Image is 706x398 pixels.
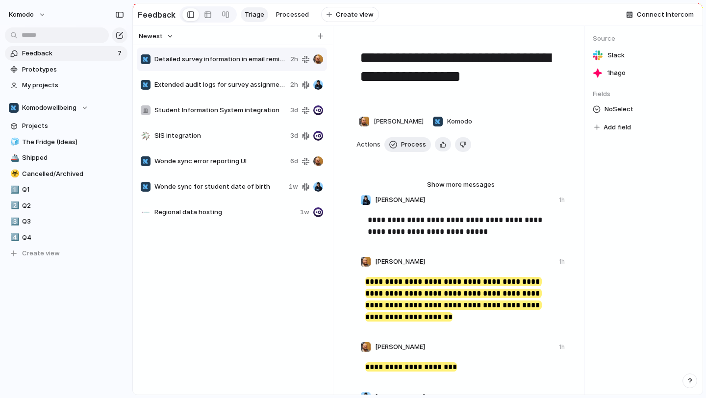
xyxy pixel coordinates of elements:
a: 🧊The Fridge (Ideas) [5,135,127,149]
span: Q3 [22,217,124,226]
a: 2️⃣Q2 [5,199,127,213]
span: Show more messages [427,180,495,190]
a: Processed [272,7,313,22]
a: 1️⃣Q1 [5,182,127,197]
span: Extended audit logs for survey assignments [154,80,286,90]
button: 4️⃣ [9,233,19,243]
div: 3️⃣ [10,216,17,227]
button: Delete [455,137,471,152]
button: [PERSON_NAME] [356,114,426,129]
span: Triage [245,10,264,20]
button: 🚢 [9,153,19,163]
button: ☣️ [9,169,19,179]
span: Fields [593,89,695,99]
span: [PERSON_NAME] [375,257,425,267]
span: Source [593,34,695,44]
span: [PERSON_NAME] [375,342,425,352]
a: Feedback7 [5,46,127,61]
button: Komodo [4,7,51,23]
a: 3️⃣Q3 [5,214,127,229]
span: Shipped [22,153,124,163]
a: Triage [241,7,268,22]
span: 3d [290,105,298,115]
a: Slack [593,49,695,62]
a: Projects [5,119,127,133]
button: Process [384,137,431,152]
span: Create view [336,10,374,20]
button: Create view [321,7,379,23]
span: Komodo [447,117,472,126]
span: Detailed survey information in email reminders [154,54,286,64]
span: SIS integration [154,131,286,141]
span: No Select [605,103,633,115]
a: ☣️Cancelled/Archived [5,167,127,181]
span: Wonde sync for student date of birth [154,182,285,192]
button: 2️⃣ [9,201,19,211]
div: 1h [559,343,565,351]
span: Q1 [22,185,124,195]
div: 1h [559,196,565,204]
span: Create view [22,249,60,258]
span: Regional data hosting [154,207,296,217]
span: 3d [290,131,298,141]
span: Q4 [22,233,124,243]
span: Prototypes [22,65,124,75]
div: 4️⃣ [10,232,17,243]
a: Prototypes [5,62,127,77]
span: 2h [290,54,298,64]
span: 1w [289,182,298,192]
button: Connect Intercom [622,7,698,22]
span: Wonde sync error reporting UI [154,156,286,166]
span: Komodowellbeing [22,103,76,113]
span: 6d [290,156,298,166]
span: Q2 [22,201,124,211]
button: Komodowellbeing [5,100,127,115]
div: 🚢 [10,152,17,164]
button: 3️⃣ [9,217,19,226]
span: Slack [607,50,625,60]
div: 2️⃣ [10,200,17,211]
span: Komodo [9,10,34,20]
button: Newest [137,30,175,43]
button: 🧊 [9,137,19,147]
a: 4️⃣Q4 [5,230,127,245]
div: 🧊 [10,136,17,148]
span: 1h ago [607,68,626,78]
a: My projects [5,78,127,93]
span: [PERSON_NAME] [374,117,424,126]
span: 2h [290,80,298,90]
button: Komodo [430,114,475,129]
span: 1w [300,207,309,217]
h2: Feedback [138,9,176,21]
span: My projects [22,80,124,90]
span: Connect Intercom [637,10,694,20]
span: Projects [22,121,124,131]
button: Show more messages [402,178,520,191]
span: The Fridge (Ideas) [22,137,124,147]
span: 7 [118,49,124,58]
span: Actions [356,140,380,149]
span: [PERSON_NAME] [375,195,425,205]
span: Add field [604,123,631,132]
button: 1️⃣ [9,185,19,195]
span: Cancelled/Archived [22,169,124,179]
span: Feedback [22,49,115,58]
div: 1️⃣ [10,184,17,196]
span: Newest [139,31,163,41]
div: ☣️ [10,168,17,179]
span: Process [401,140,426,149]
a: 🚢Shipped [5,150,127,165]
button: Add field [593,121,632,134]
div: 1h [559,257,565,266]
span: Student Information System integration [154,105,286,115]
span: Processed [276,10,309,20]
button: Create view [5,246,127,261]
